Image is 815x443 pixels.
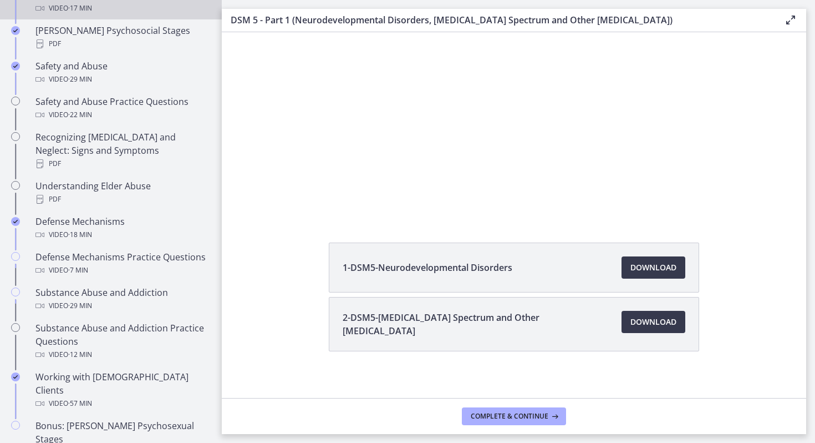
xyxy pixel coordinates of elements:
[35,397,208,410] div: Video
[68,397,92,410] span: · 57 min
[622,311,685,333] a: Download
[68,228,92,241] span: · 18 min
[35,250,208,277] div: Defense Mechanisms Practice Questions
[35,108,208,122] div: Video
[11,62,20,71] i: Completed
[471,412,548,421] span: Complete & continue
[68,299,92,313] span: · 29 min
[35,299,208,313] div: Video
[68,264,88,277] span: · 7 min
[35,348,208,361] div: Video
[35,2,208,15] div: Video
[462,407,566,425] button: Complete & continue
[35,370,208,410] div: Working with [DEMOGRAPHIC_DATA] Clients
[11,372,20,381] i: Completed
[35,130,208,170] div: Recognizing [MEDICAL_DATA] and Neglect: Signs and Symptoms
[35,157,208,170] div: PDF
[68,73,92,86] span: · 29 min
[343,311,608,338] span: 2-DSM5-[MEDICAL_DATA] Spectrum and Other [MEDICAL_DATA]
[35,24,208,51] div: [PERSON_NAME] Psychosocial Stages
[35,321,208,361] div: Substance Abuse and Addiction Practice Questions
[35,215,208,241] div: Defense Mechanisms
[35,95,208,122] div: Safety and Abuse Practice Questions
[35,193,208,206] div: PDF
[68,2,92,15] span: · 17 min
[35,228,208,241] div: Video
[11,217,20,226] i: Completed
[35,73,208,86] div: Video
[630,261,676,274] span: Download
[630,315,676,329] span: Download
[35,59,208,86] div: Safety and Abuse
[231,13,766,27] h3: DSM 5 - Part 1 (Neurodevelopmental Disorders, [MEDICAL_DATA] Spectrum and Other [MEDICAL_DATA])
[35,37,208,51] div: PDF
[11,26,20,35] i: Completed
[68,108,92,122] span: · 22 min
[622,256,685,279] a: Download
[35,179,208,206] div: Understanding Elder Abuse
[35,264,208,277] div: Video
[68,348,92,361] span: · 12 min
[35,286,208,313] div: Substance Abuse and Addiction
